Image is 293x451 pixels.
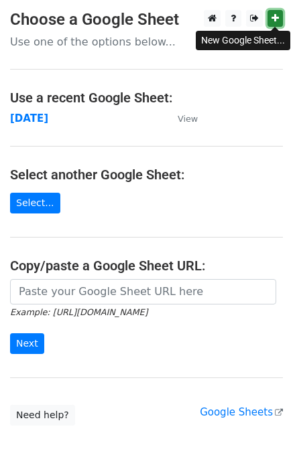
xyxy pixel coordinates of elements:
[200,406,283,418] a: Google Sheets
[10,112,48,124] a: [DATE]
[196,31,290,50] div: New Google Sheet...
[10,279,276,304] input: Paste your Google Sheet URL here
[10,258,283,274] h4: Copy/paste a Google Sheet URL:
[10,193,60,213] a: Select...
[226,387,293,451] iframe: Chat Widget
[178,114,198,124] small: View
[10,35,283,49] p: Use one of the options below...
[10,333,44,354] input: Next
[10,10,283,29] h3: Choose a Google Sheet
[164,112,198,124] a: View
[10,405,75,426] a: Need help?
[10,90,283,106] h4: Use a recent Google Sheet:
[10,307,148,317] small: Example: [URL][DOMAIN_NAME]
[10,167,283,183] h4: Select another Google Sheet:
